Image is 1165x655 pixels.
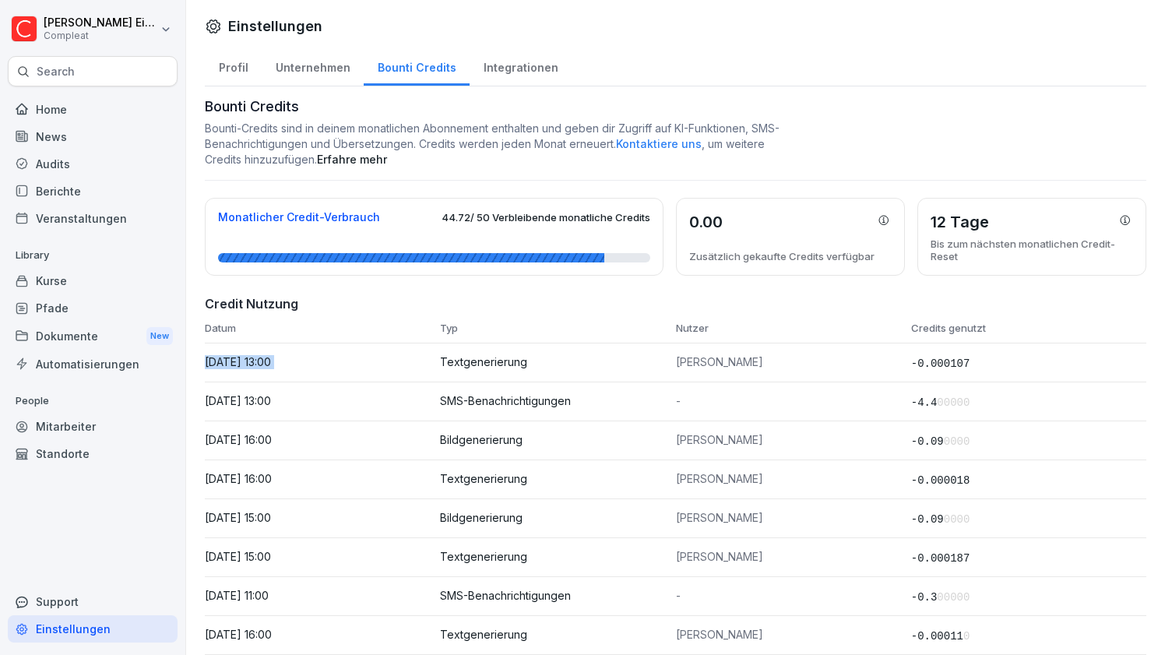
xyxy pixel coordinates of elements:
span: 00000 [937,396,970,409]
p: [DATE] 16:00 [205,628,440,642]
span: Kontaktiere uns [616,137,702,150]
p: [PERSON_NAME] [676,511,911,525]
span: -0.000018 [911,474,970,487]
p: [PERSON_NAME] [676,355,911,369]
p: [DATE] 13:00 [205,355,440,369]
p: [DATE] 15:00 [205,511,440,525]
p: [PERSON_NAME] [676,472,911,486]
a: Automatisierungen [8,350,178,378]
a: DokumenteNew [8,322,178,350]
p: Compleat [44,30,157,41]
p: [PERSON_NAME] [676,433,911,447]
span: 0000 [944,513,970,526]
span: Typ [440,322,458,334]
h3: 0.00 [689,211,723,233]
p: Search [37,64,75,79]
p: [PERSON_NAME] [676,550,911,564]
p: - [676,589,911,603]
a: News [8,123,178,150]
span: 0 [963,630,970,643]
p: Library [8,243,178,268]
span: -0.09 [911,513,970,526]
div: Support [8,588,178,615]
p: [DATE] 16:00 [205,472,440,486]
p: Bis zum nächsten monatlichen Credit-Reset [931,238,1133,262]
p: Textgenerierung [440,628,675,642]
p: People [8,389,178,414]
p: [DATE] 15:00 [205,550,440,564]
span: Datum [205,322,236,334]
p: [PERSON_NAME] Eitler [44,16,157,30]
span: 00000 [937,591,970,604]
a: Berichte [8,178,178,205]
span: -0.000187 [911,552,970,565]
a: Kurse [8,267,178,294]
p: Bildgenerierung [440,511,675,525]
h1: Einstellungen [228,16,322,37]
a: Integrationen [470,46,572,86]
h3: Monatlicher Credit-Verbrauch [218,212,380,223]
p: [DATE] 16:00 [205,433,440,447]
span: -0.3 [911,591,970,604]
p: [DATE] 13:00 [205,394,440,408]
p: SMS-Benachrichtigungen [440,589,675,603]
span: -0.00011 [911,630,970,643]
span: -0.000107 [911,357,970,370]
a: Erfahre mehr [317,153,387,166]
a: Home [8,96,178,123]
span: 44.72 / 50 Verbleibende monatliche Credits [442,211,650,224]
p: - [676,394,911,408]
p: SMS-Benachrichtigungen [440,394,675,408]
h3: 12 Tage [931,211,989,233]
span: -4.4 [911,396,970,409]
p: [DATE] 11:00 [205,589,440,603]
p: Bildgenerierung [440,433,675,447]
div: Dokumente [8,322,178,350]
a: Bounti Credits [364,46,470,86]
a: Standorte [8,440,178,467]
span: Credits genutzt [911,322,986,334]
a: Pfade [8,294,178,322]
p: Bounti-Credits sind in deinem monatlichen Abonnement enthalten und geben dir Zugriff auf KI-Funkt... [205,121,782,167]
p: Textgenerierung [440,550,675,564]
a: Profil [205,46,262,86]
a: Mitarbeiter [8,413,178,440]
span: 0000 [944,435,970,448]
p: Zusätzlich gekaufte Credits verfügbar [689,250,875,262]
p: Textgenerierung [440,355,675,369]
a: Unternehmen [262,46,364,86]
a: Veranstaltungen [8,205,178,232]
span: Nutzer [676,322,709,334]
h4: Credit Nutzung [205,294,1146,313]
p: [PERSON_NAME] [676,628,911,642]
a: Einstellungen [8,615,178,643]
div: New [146,327,173,345]
a: Audits [8,150,178,178]
h1: Bounti Credits [205,96,1146,118]
span: -0.09 [911,435,970,448]
p: Textgenerierung [440,472,675,486]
